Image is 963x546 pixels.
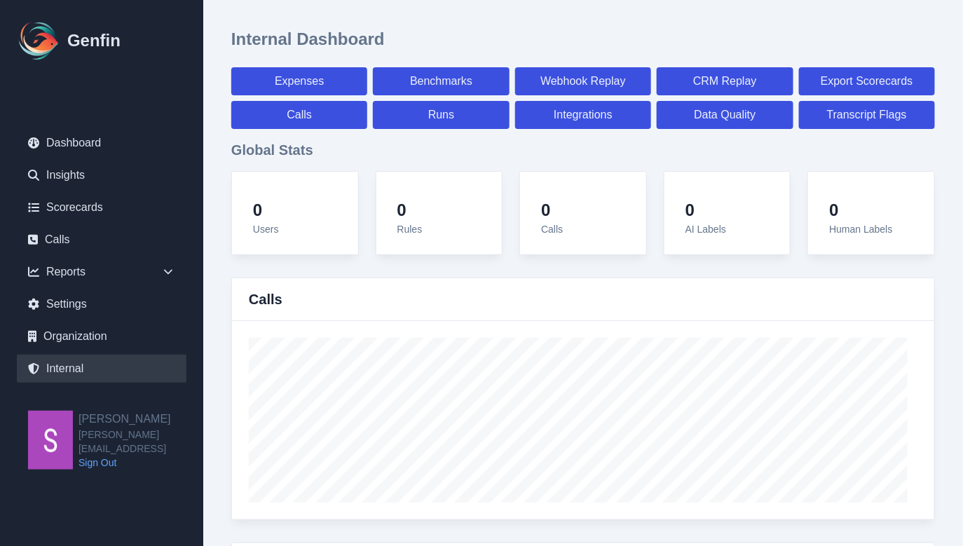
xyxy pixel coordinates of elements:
[231,67,367,95] a: Expenses
[17,322,186,350] a: Organization
[17,290,186,318] a: Settings
[231,140,935,160] h3: Global Stats
[799,67,935,95] a: Export Scorecards
[17,355,186,383] a: Internal
[78,456,203,470] a: Sign Out
[249,289,282,309] h3: Calls
[231,101,367,129] a: Calls
[829,224,892,235] span: Human Labels
[657,101,793,129] a: Data Quality
[78,411,203,428] h2: [PERSON_NAME]
[685,224,726,235] span: AI Labels
[253,200,279,221] h4: 0
[397,200,423,221] h4: 0
[397,224,423,235] span: Rules
[373,101,509,129] a: Runs
[17,193,186,221] a: Scorecards
[253,224,279,235] span: Users
[799,101,935,129] a: Transcript Flags
[657,67,793,95] a: CRM Replay
[373,67,509,95] a: Benchmarks
[17,129,186,157] a: Dashboard
[78,428,203,456] span: [PERSON_NAME][EMAIL_ADDRESS]
[541,200,563,221] h4: 0
[17,161,186,189] a: Insights
[67,29,121,52] h1: Genfin
[829,200,892,221] h4: 0
[515,67,651,95] a: Webhook Replay
[515,101,651,129] a: Integrations
[17,226,186,254] a: Calls
[17,258,186,286] div: Reports
[541,224,563,235] span: Calls
[231,28,385,50] h1: Internal Dashboard
[685,200,726,221] h4: 0
[28,411,73,470] img: Shane Wey
[17,18,62,63] img: Logo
